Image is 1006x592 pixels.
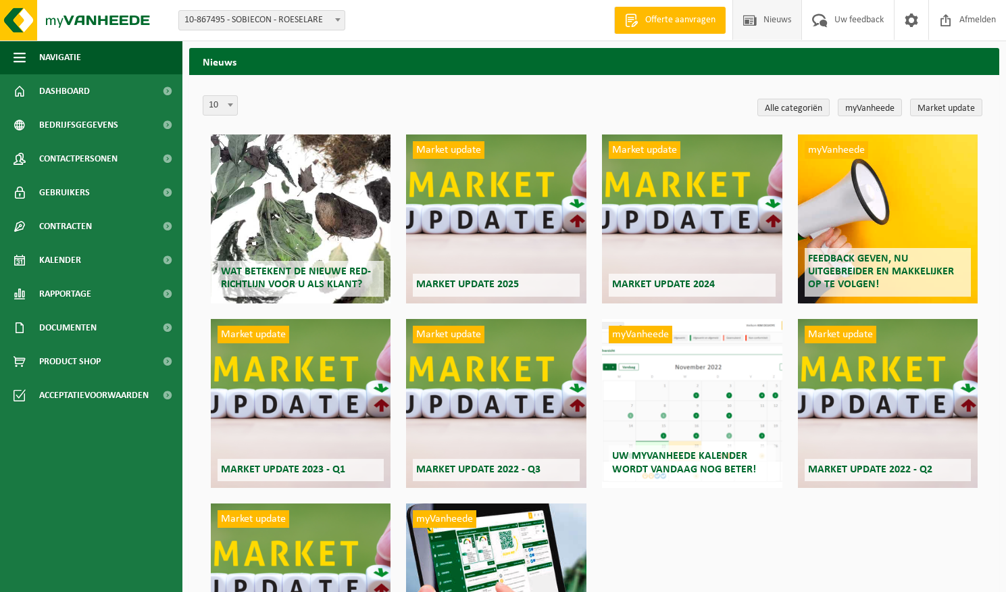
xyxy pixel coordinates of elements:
[602,319,782,488] a: myVanheede Uw myVanheede kalender wordt vandaag nog beter!
[179,11,345,30] span: 10-867495 - SOBIECON - ROESELARE
[189,48,999,74] h2: Nieuws
[39,142,118,176] span: Contactpersonen
[612,451,756,474] span: Uw myVanheede kalender wordt vandaag nog beter!
[609,141,680,159] span: Market update
[39,378,149,412] span: Acceptatievoorwaarden
[203,95,238,116] span: 10
[39,108,118,142] span: Bedrijfsgegevens
[203,96,237,115] span: 10
[178,10,345,30] span: 10-867495 - SOBIECON - ROESELARE
[757,99,830,116] a: Alle categoriën
[602,134,782,303] a: Market update Market update 2024
[609,326,672,343] span: myVanheede
[805,326,876,343] span: Market update
[406,319,586,488] a: Market update Market update 2022 - Q3
[221,266,371,290] span: Wat betekent de nieuwe RED-richtlijn voor u als klant?
[798,319,978,488] a: Market update Market update 2022 - Q2
[39,176,90,209] span: Gebruikers
[413,510,476,528] span: myVanheede
[218,326,289,343] span: Market update
[614,7,726,34] a: Offerte aanvragen
[39,209,92,243] span: Contracten
[211,134,391,303] a: Wat betekent de nieuwe RED-richtlijn voor u als klant?
[39,311,97,345] span: Documenten
[211,319,391,488] a: Market update Market update 2023 - Q1
[612,279,715,290] span: Market update 2024
[39,277,91,311] span: Rapportage
[416,464,540,475] span: Market update 2022 - Q3
[798,134,978,303] a: myVanheede Feedback geven, nu uitgebreider en makkelijker op te volgen!
[39,74,90,108] span: Dashboard
[642,14,719,27] span: Offerte aanvragen
[838,99,902,116] a: myVanheede
[39,243,81,277] span: Kalender
[808,253,954,290] span: Feedback geven, nu uitgebreider en makkelijker op te volgen!
[39,345,101,378] span: Product Shop
[413,141,484,159] span: Market update
[406,134,586,303] a: Market update Market update 2025
[805,141,868,159] span: myVanheede
[910,99,982,116] a: Market update
[221,464,345,475] span: Market update 2023 - Q1
[39,41,81,74] span: Navigatie
[413,326,484,343] span: Market update
[416,279,519,290] span: Market update 2025
[218,510,289,528] span: Market update
[808,464,932,475] span: Market update 2022 - Q2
